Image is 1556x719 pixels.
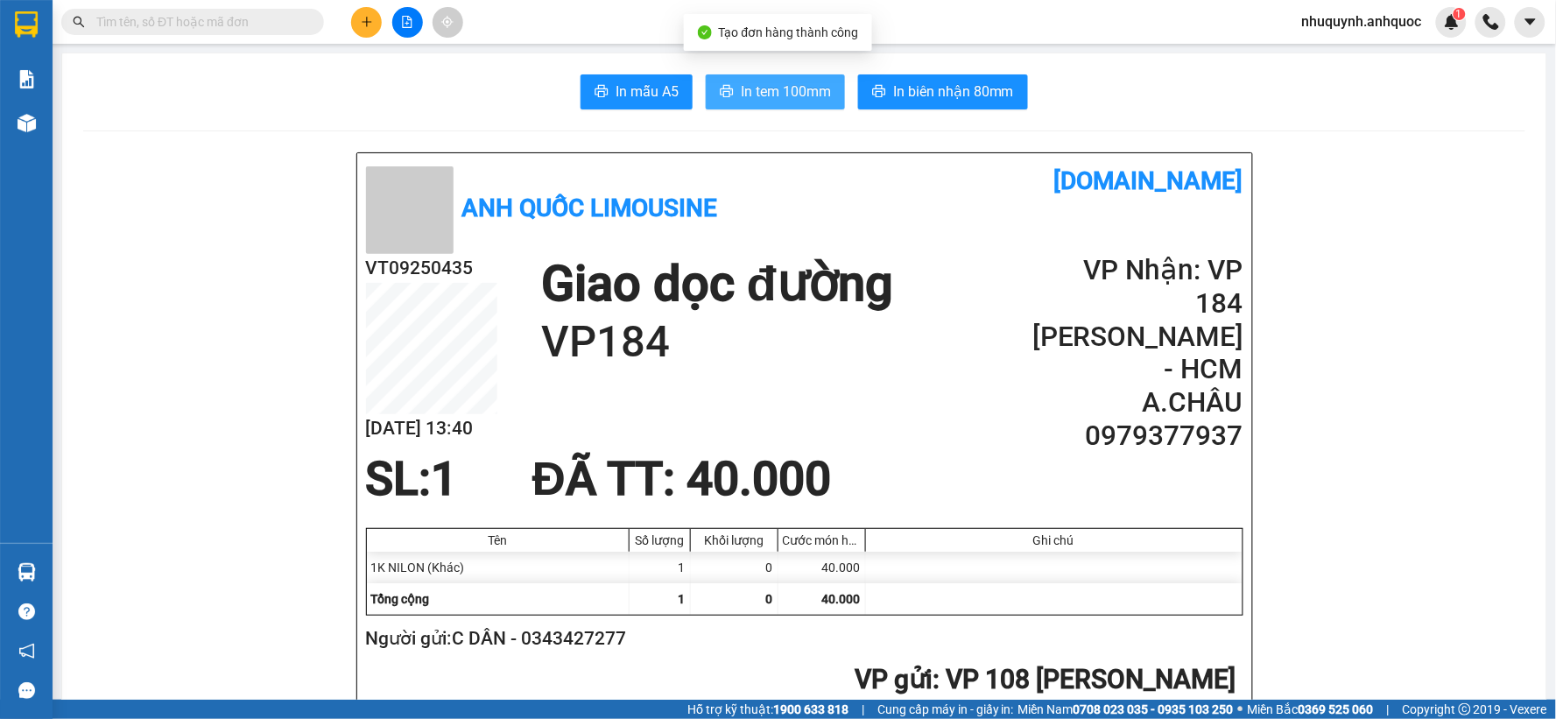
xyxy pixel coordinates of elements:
span: SL: [366,452,432,506]
span: Tổng cộng [371,592,430,606]
b: Anh Quốc Limousine [462,194,718,222]
span: 0 [766,592,773,606]
span: 40.000 [822,592,861,606]
h2: VP Nhận: VP 184 [PERSON_NAME] - HCM [1032,254,1243,386]
div: Số lượng [634,533,686,547]
span: In mẫu A5 [616,81,679,102]
div: Tên [371,533,624,547]
button: aim [433,7,463,38]
span: ⚪️ [1238,706,1243,713]
h2: Người gửi: C DÂN - 0343427277 [366,624,1236,653]
span: Miền Nam [1018,700,1234,719]
strong: 1900 633 818 [773,702,848,716]
h1: Giao dọc đường [541,254,893,314]
span: | [862,700,864,719]
span: notification [18,643,35,659]
span: 1 [1456,8,1462,20]
span: ĐÃ TT : 40.000 [532,452,831,506]
div: Ghi chú [870,533,1238,547]
button: printerIn tem 100mm [706,74,845,109]
h1: VP184 [541,314,893,370]
span: Cung cấp máy in - giấy in: [877,700,1014,719]
span: message [18,682,35,699]
h2: 0979377937 [1032,419,1243,453]
button: file-add [392,7,423,38]
button: caret-down [1515,7,1545,38]
span: caret-down [1523,14,1538,30]
strong: 0708 023 035 - 0935 103 250 [1074,702,1234,716]
img: warehouse-icon [18,114,36,132]
span: Tạo đơn hàng thành công [719,25,859,39]
div: Cước món hàng [783,533,861,547]
img: warehouse-icon [18,563,36,582]
span: printer [595,84,609,101]
span: aim [441,16,454,28]
h2: : VP 108 [PERSON_NAME] [366,662,1236,698]
img: icon-new-feature [1444,14,1460,30]
img: phone-icon [1483,14,1499,30]
span: check-circle [698,25,712,39]
img: logo-vxr [15,11,38,38]
b: [DOMAIN_NAME] [1054,166,1243,195]
span: 1 [432,452,458,506]
span: Miền Bắc [1248,700,1374,719]
div: Khối lượng [695,533,773,547]
h2: A.CHÂU [1032,386,1243,419]
strong: 0369 525 060 [1299,702,1374,716]
div: 1K NILON (Khác) [367,552,630,583]
sup: 1 [1454,8,1466,20]
div: 0 [691,552,778,583]
span: file-add [401,16,413,28]
span: printer [872,84,886,101]
img: solution-icon [18,70,36,88]
span: VP gửi [855,664,933,694]
div: 40.000 [778,552,866,583]
button: printerIn biên nhận 80mm [858,74,1028,109]
span: nhuquynh.anhquoc [1288,11,1436,32]
button: printerIn mẫu A5 [581,74,693,109]
span: In biên nhận 80mm [893,81,1014,102]
span: printer [720,84,734,101]
span: | [1387,700,1390,719]
h2: [DATE] 13:40 [366,414,497,443]
span: search [73,16,85,28]
span: Hỗ trợ kỹ thuật: [687,700,848,719]
span: In tem 100mm [741,81,831,102]
input: Tìm tên, số ĐT hoặc mã đơn [96,12,303,32]
span: 1 [679,592,686,606]
span: plus [361,16,373,28]
span: question-circle [18,603,35,620]
h2: VT09250435 [366,254,497,283]
span: copyright [1459,703,1471,715]
div: 1 [630,552,691,583]
button: plus [351,7,382,38]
